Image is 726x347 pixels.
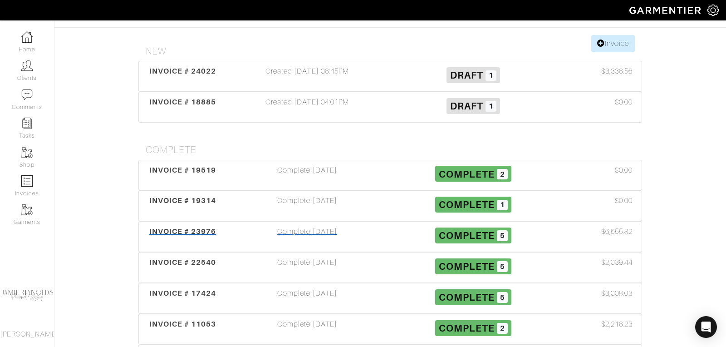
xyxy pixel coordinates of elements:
a: INVOICE # 18885 Created [DATE] 04:01PM Draft 1 $0.00 [138,92,642,123]
div: Complete [DATE] [224,257,390,278]
span: $3,008.03 [601,288,633,299]
span: $3,336.56 [601,66,633,77]
span: INVOICE # 19519 [149,166,216,174]
span: $0.00 [615,165,633,176]
div: Created [DATE] 06:45PM [224,66,390,87]
span: $0.00 [615,195,633,206]
img: dashboard-icon-dbcd8f5a0b271acd01030246c82b418ddd0df26cd7fceb0bd07c9910d44c42f6.png [21,31,33,43]
a: INVOICE # 11053 Complete [DATE] Complete 2 $2,216.23 [138,314,642,345]
a: INVOICE # 17424 Complete [DATE] Complete 5 $3,008.03 [138,283,642,314]
span: INVOICE # 11053 [149,320,216,328]
a: Invoice [591,35,635,52]
a: INVOICE # 22540 Complete [DATE] Complete 5 $2,039.44 [138,252,642,283]
span: INVOICE # 17424 [149,289,216,297]
span: Complete [439,322,495,334]
img: garments-icon-b7da505a4dc4fd61783c78ac3ca0ef83fa9d6f193b1c9dc38574b1d14d53ca28.png [21,147,33,158]
span: 5 [497,292,508,303]
img: reminder-icon-8004d30b9f0a5d33ae49ab947aed9ed385cf756f9e5892f1edd6e32f2345188e.png [21,118,33,129]
a: INVOICE # 19314 Complete [DATE] Complete 1 $0.00 [138,190,642,221]
div: Complete [DATE] [224,195,390,216]
h4: New [146,46,642,57]
span: Complete [439,199,495,210]
a: INVOICE # 24022 Created [DATE] 06:45PM Draft 1 $3,336.56 [138,61,642,92]
div: Complete [DATE] [224,319,390,340]
img: garmentier-logo-header-white-b43fb05a5012e4ada735d5af1a66efaba907eab6374d6393d1fbf88cb4ef424d.png [625,2,707,18]
span: Complete [439,292,495,303]
span: 5 [497,230,508,241]
a: INVOICE # 19519 Complete [DATE] Complete 2 $0.00 [138,160,642,191]
span: Draft [450,100,483,112]
span: $0.00 [615,97,633,108]
h4: Complete [146,144,642,156]
img: orders-icon-0abe47150d42831381b5fb84f609e132dff9fe21cb692f30cb5eec754e2cba89.png [21,175,33,187]
span: INVOICE # 23976 [149,227,216,236]
span: 1 [486,101,496,112]
span: INVOICE # 24022 [149,67,216,75]
span: INVOICE # 22540 [149,258,216,267]
span: $6,655.82 [601,226,633,237]
div: Complete [DATE] [224,165,390,186]
span: 2 [497,169,508,180]
span: 1 [486,70,496,81]
img: garments-icon-b7da505a4dc4fd61783c78ac3ca0ef83fa9d6f193b1c9dc38574b1d14d53ca28.png [21,204,33,215]
div: Created [DATE] 04:01PM [224,97,390,118]
span: INVOICE # 18885 [149,98,216,106]
span: 2 [497,323,508,334]
img: gear-icon-white-bd11855cb880d31180b6d7d6211b90ccbf57a29d726f0c71d8c61bd08dd39cc2.png [707,5,719,16]
span: $2,039.44 [601,257,633,268]
img: comment-icon-a0a6a9ef722e966f86d9cbdc48e553b5cf19dbc54f86b18d962a5391bc8f6eb6.png [21,89,33,100]
span: INVOICE # 19314 [149,196,216,205]
span: 1 [497,200,508,211]
a: INVOICE # 23976 Complete [DATE] Complete 5 $6,655.82 [138,221,642,252]
img: clients-icon-6bae9207a08558b7cb47a8932f037763ab4055f8c8b6bfacd5dc20c3e0201464.png [21,60,33,71]
span: 5 [497,261,508,272]
div: Open Intercom Messenger [695,316,717,338]
div: Complete [DATE] [224,288,390,309]
span: Draft [450,69,483,81]
span: Complete [439,261,495,272]
div: Complete [DATE] [224,226,390,247]
span: $2,216.23 [601,319,633,330]
span: Complete [439,230,495,241]
span: Complete [439,168,495,179]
